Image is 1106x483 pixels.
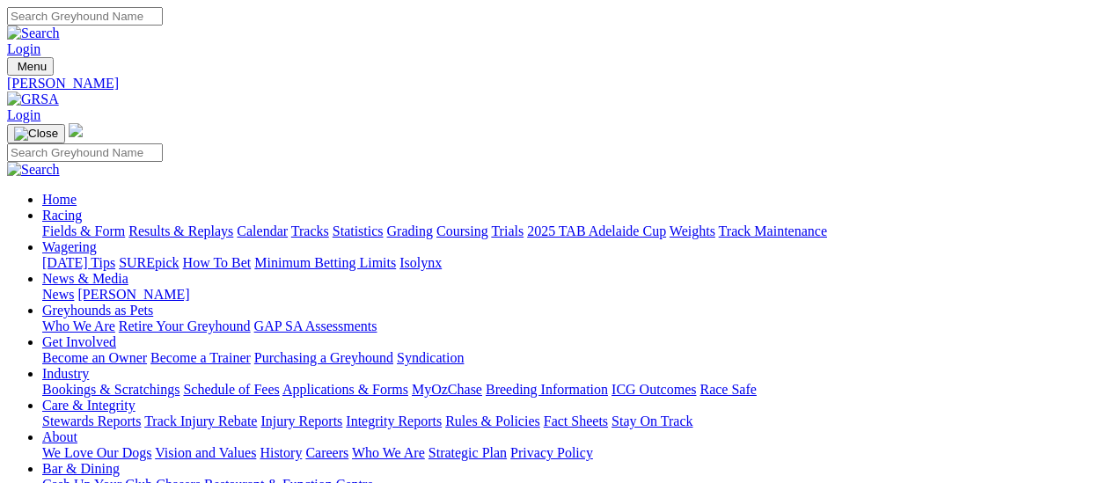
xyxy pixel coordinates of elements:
[291,223,329,238] a: Tracks
[155,445,256,460] a: Vision and Values
[119,318,251,333] a: Retire Your Greyhound
[486,382,608,397] a: Breeding Information
[42,445,151,460] a: We Love Our Dogs
[7,76,1099,91] a: [PERSON_NAME]
[42,350,1099,366] div: Get Involved
[333,223,384,238] a: Statistics
[7,7,163,26] input: Search
[527,223,666,238] a: 2025 TAB Adelaide Cup
[42,413,141,428] a: Stewards Reports
[699,382,756,397] a: Race Safe
[397,350,464,365] a: Syndication
[42,413,1099,429] div: Care & Integrity
[670,223,715,238] a: Weights
[42,382,179,397] a: Bookings & Scratchings
[491,223,524,238] a: Trials
[42,445,1099,461] div: About
[144,413,257,428] a: Track Injury Rebate
[42,239,97,254] a: Wagering
[7,57,54,76] button: Toggle navigation
[237,223,288,238] a: Calendar
[305,445,348,460] a: Careers
[254,318,377,333] a: GAP SA Assessments
[77,287,189,302] a: [PERSON_NAME]
[69,123,83,137] img: logo-grsa-white.png
[260,413,342,428] a: Injury Reports
[42,318,1099,334] div: Greyhounds as Pets
[510,445,593,460] a: Privacy Policy
[544,413,608,428] a: Fact Sheets
[183,382,279,397] a: Schedule of Fees
[42,398,136,413] a: Care & Integrity
[42,287,1099,303] div: News & Media
[445,413,540,428] a: Rules & Policies
[428,445,507,460] a: Strategic Plan
[42,255,1099,271] div: Wagering
[42,429,77,444] a: About
[42,350,147,365] a: Become an Owner
[719,223,827,238] a: Track Maintenance
[128,223,233,238] a: Results & Replays
[42,192,77,207] a: Home
[399,255,442,270] a: Isolynx
[7,91,59,107] img: GRSA
[14,127,58,141] img: Close
[42,223,125,238] a: Fields & Form
[7,162,60,178] img: Search
[42,382,1099,398] div: Industry
[150,350,251,365] a: Become a Trainer
[42,287,74,302] a: News
[42,318,115,333] a: Who We Are
[260,445,302,460] a: History
[42,303,153,318] a: Greyhounds as Pets
[7,143,163,162] input: Search
[42,208,82,223] a: Racing
[42,271,128,286] a: News & Media
[7,41,40,56] a: Login
[7,107,40,122] a: Login
[42,255,115,270] a: [DATE] Tips
[42,461,120,476] a: Bar & Dining
[254,255,396,270] a: Minimum Betting Limits
[42,223,1099,239] div: Racing
[612,382,696,397] a: ICG Outcomes
[42,366,89,381] a: Industry
[612,413,692,428] a: Stay On Track
[387,223,433,238] a: Grading
[436,223,488,238] a: Coursing
[282,382,408,397] a: Applications & Forms
[18,60,47,73] span: Menu
[346,413,442,428] a: Integrity Reports
[7,26,60,41] img: Search
[412,382,482,397] a: MyOzChase
[254,350,393,365] a: Purchasing a Greyhound
[352,445,425,460] a: Who We Are
[7,124,65,143] button: Toggle navigation
[42,334,116,349] a: Get Involved
[119,255,179,270] a: SUREpick
[183,255,252,270] a: How To Bet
